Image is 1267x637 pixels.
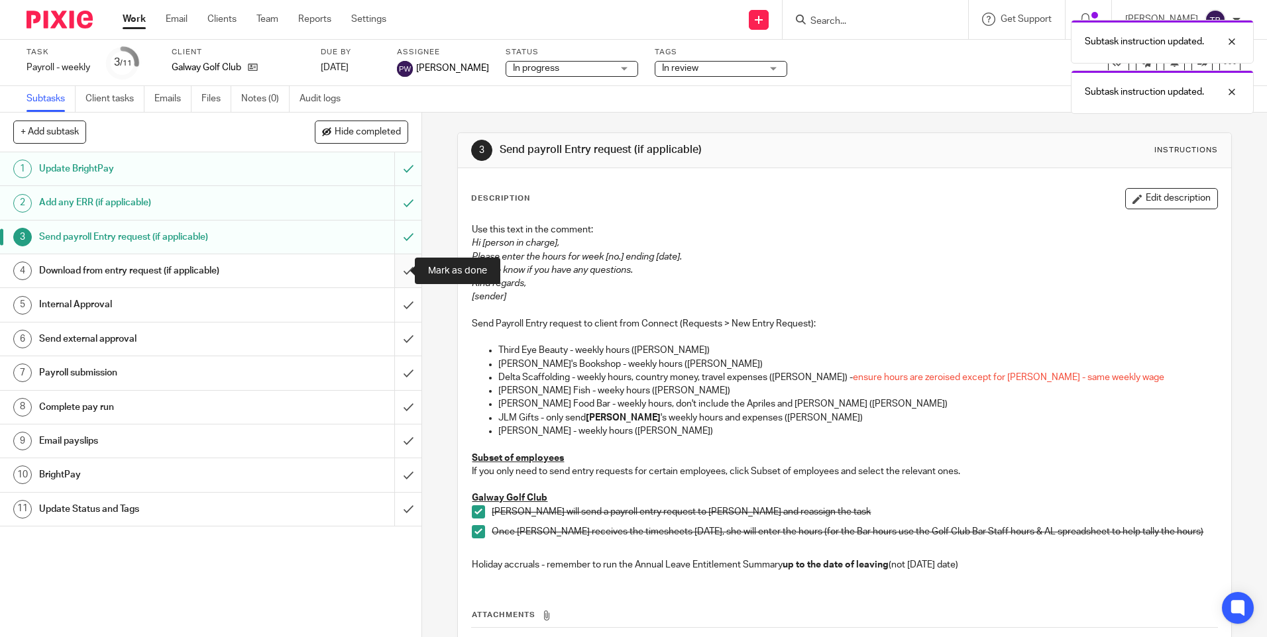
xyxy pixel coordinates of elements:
label: Assignee [397,47,489,58]
div: 2 [13,194,32,213]
a: Files [201,86,231,112]
em: Let me know if you have any questions. [472,266,633,275]
h1: Download from entry request (if applicable) [39,261,267,281]
span: ensure hours are zeroised except for [PERSON_NAME] - same weekly wage [853,373,1164,382]
h1: BrightPay [39,465,267,485]
span: In progress [513,64,559,73]
button: + Add subtask [13,121,86,143]
div: 5 [13,296,32,315]
h1: Send external approval [39,329,267,349]
p: [PERSON_NAME] Food Bar - weekly hours, don't include the Apriles and [PERSON_NAME] ([PERSON_NAME]) [498,397,1217,411]
p: Third Eye Beauty - weekly hours ([PERSON_NAME]) [498,344,1217,357]
strong: up to the date of leaving [783,560,889,569]
em: [sender] [472,292,506,301]
div: 10 [13,465,32,484]
div: Payroll - weekly [27,61,90,74]
p: JLM Gifts - only send 's weekly hours and expenses ([PERSON_NAME]) [498,411,1217,424]
img: svg%3E [1205,9,1226,30]
div: 6 [13,330,32,348]
em: Please enter the hours for week [no.] ending [date]. [472,252,682,262]
h1: Update Status and Tags [39,499,267,519]
p: [PERSON_NAME] - weekly hours ([PERSON_NAME]) [498,424,1217,438]
h1: Complete pay run [39,397,267,417]
h1: Internal Approval [39,295,267,315]
p: Use this text in the comment: [472,223,1217,236]
a: Notes (0) [241,86,290,112]
u: Galway Golf Club [472,493,547,503]
div: 9 [13,432,32,450]
label: Due by [321,47,380,58]
em: Hi [person in charge], [472,238,559,248]
div: 1 [13,160,32,178]
p: Holiday accruals - remember to run the Annual Leave Entitlement Summary (not [DATE] date) [472,558,1217,571]
p: Send Payroll Entry request to client from Connect (Requests > New Entry Request): [472,317,1217,330]
a: Team [256,13,278,26]
a: Work [123,13,146,26]
h1: Add any ERR (if applicable) [39,193,267,213]
span: Hide completed [335,127,401,138]
u: Subset of employees [472,454,564,463]
div: 8 [13,398,32,416]
a: Clients [207,13,237,26]
h1: Payroll submission [39,363,267,383]
div: 3 [13,228,32,246]
h1: Update BrightPay [39,159,267,179]
strong: [PERSON_NAME] [586,413,661,422]
a: Settings [351,13,386,26]
p: Subtask instruction updated. [1085,35,1204,48]
p: Galway Golf Club [172,61,241,74]
p: [PERSON_NAME] Fish - weeky hours ([PERSON_NAME]) [498,384,1217,397]
p: [PERSON_NAME] will send a payroll entry request to [PERSON_NAME] and reassign the task [492,505,1217,518]
img: Pixie [27,11,93,28]
button: Hide completed [315,121,408,143]
a: Reports [298,13,331,26]
a: Audit logs [300,86,351,112]
h1: Send payroll Entry request (if applicable) [500,143,873,157]
a: Emails [154,86,192,112]
span: [PERSON_NAME] [416,62,489,75]
span: Attachments [472,611,535,618]
div: Instructions [1154,145,1218,156]
label: Client [172,47,304,58]
img: svg%3E [397,61,413,77]
small: /11 [120,60,132,67]
h1: Send payroll Entry request (if applicable) [39,227,267,247]
em: Kind regards, [472,279,526,288]
a: Subtasks [27,86,76,112]
p: Subtask instruction updated. [1085,85,1204,99]
div: 4 [13,262,32,280]
p: Description [471,193,530,204]
a: Client tasks [85,86,144,112]
p: Once [PERSON_NAME] receives the timesheets [DATE], she will enter the hours (for the Bar hours us... [492,525,1217,538]
p: [PERSON_NAME]'s Bookshop - weekly hours ([PERSON_NAME]) [498,358,1217,371]
span: [DATE] [321,63,349,72]
div: 3 [114,55,132,70]
label: Task [27,47,90,58]
a: Email [166,13,188,26]
p: If you only need to send entry requests for certain employees, click Subset of employees and sele... [472,465,1217,478]
p: Delta Scaffolding - weekly hours, country money, travel expenses ([PERSON_NAME]) - [498,371,1217,384]
div: 11 [13,500,32,518]
div: 7 [13,364,32,382]
div: 3 [471,140,492,161]
button: Edit description [1125,188,1218,209]
label: Status [506,47,638,58]
h1: Email payslips [39,431,267,451]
